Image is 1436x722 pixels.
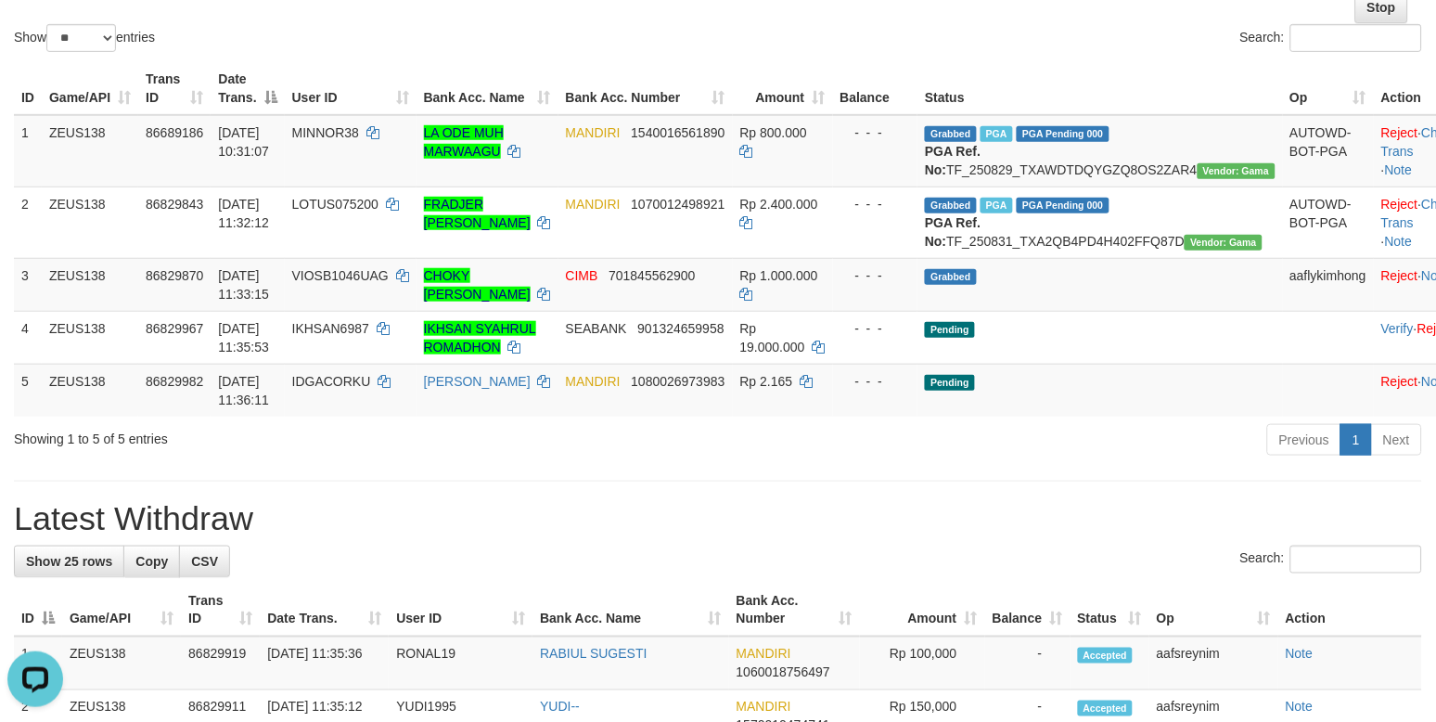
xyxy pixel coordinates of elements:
input: Search: [1290,546,1422,574]
div: - - - [840,123,911,142]
span: Pending [925,322,975,338]
a: RABIUL SUGESTI [540,647,647,662]
a: Note [1286,647,1314,662]
a: Reject [1381,125,1418,140]
td: 1 [14,637,62,690]
span: MANDIRI [737,700,791,715]
th: Balance: activate to sort column ascending [985,584,1071,637]
span: Copy [135,554,168,569]
td: ZEUS138 [42,187,138,258]
td: ZEUS138 [42,258,138,311]
span: MANDIRI [737,647,791,662]
button: Open LiveChat chat widget [7,7,63,63]
a: Note [1385,234,1413,249]
span: Accepted [1078,701,1134,716]
select: Showentries [46,24,116,52]
h1: Latest Withdraw [14,500,1422,537]
a: YUDI-- [540,700,580,715]
span: Copy 1060018756497 to clipboard [737,665,830,680]
td: [DATE] 11:35:36 [260,637,389,690]
a: Next [1371,424,1422,456]
span: Vendor URL: https://trx31.1velocity.biz [1198,163,1276,179]
a: Reject [1381,374,1418,389]
td: 1 [14,115,42,187]
span: Rp 19.000.000 [740,321,805,355]
th: User ID: activate to sort column ascending [285,62,417,115]
span: Rp 2.400.000 [740,197,818,212]
th: Amount: activate to sort column ascending [860,584,985,637]
span: Rp 2.165 [740,374,793,389]
span: Copy 1540016561890 to clipboard [631,125,724,140]
span: 86689186 [146,125,203,140]
th: Op: activate to sort column ascending [1283,62,1375,115]
a: Show 25 rows [14,546,124,577]
td: TF_250829_TXAWDTDQYGZQ8OS2ZAR4 [917,115,1282,187]
td: ZEUS138 [42,364,138,417]
span: Show 25 rows [26,554,112,569]
label: Search: [1240,24,1422,52]
span: [DATE] 11:32:12 [218,197,269,230]
th: Trans ID: activate to sort column ascending [181,584,260,637]
td: 4 [14,311,42,364]
span: LOTUS075200 [292,197,378,212]
th: Op: activate to sort column ascending [1149,584,1278,637]
td: RONAL19 [389,637,532,690]
a: Note [1286,700,1314,715]
span: Rp 800.000 [740,125,807,140]
td: AUTOWD-BOT-PGA [1283,187,1375,258]
a: 1 [1340,424,1372,456]
span: 86829870 [146,268,203,283]
a: FRADJER [PERSON_NAME] [424,197,531,230]
input: Search: [1290,24,1422,52]
a: Note [1385,162,1413,177]
span: Copy 1070012498921 to clipboard [631,197,724,212]
div: - - - [840,195,911,213]
span: MANDIRI [566,374,621,389]
td: aafsreynim [1149,637,1278,690]
td: - [985,637,1071,690]
span: CIMB [566,268,598,283]
td: ZEUS138 [42,311,138,364]
span: IKHSAN6987 [292,321,369,336]
th: Bank Acc. Name: activate to sort column ascending [417,62,558,115]
span: CSV [191,554,218,569]
span: IDGACORKU [292,374,371,389]
td: 3 [14,258,42,311]
span: [DATE] 10:31:07 [218,125,269,159]
a: LA ODE MUH MARWAAGU [424,125,504,159]
span: Accepted [1078,648,1134,664]
span: MANDIRI [566,125,621,140]
th: Date Trans.: activate to sort column descending [211,62,284,115]
a: [PERSON_NAME] [424,374,531,389]
span: Grabbed [925,198,977,213]
span: MINNOR38 [292,125,359,140]
th: Balance [833,62,918,115]
th: Game/API: activate to sort column ascending [62,584,181,637]
span: Marked by aafkaynarin [981,126,1013,142]
span: Copy 1080026973983 to clipboard [631,374,724,389]
th: User ID: activate to sort column ascending [389,584,532,637]
span: Rp 1.000.000 [740,268,818,283]
td: ZEUS138 [62,637,181,690]
span: 86829843 [146,197,203,212]
td: 86829919 [181,637,260,690]
b: PGA Ref. No: [925,215,981,249]
span: PGA Pending [1017,198,1109,213]
span: Copy 901324659958 to clipboard [637,321,724,336]
th: Bank Acc. Number: activate to sort column ascending [558,62,733,115]
a: Reject [1381,197,1418,212]
a: Reject [1381,268,1418,283]
th: Bank Acc. Name: activate to sort column ascending [532,584,728,637]
div: - - - [840,266,911,285]
span: [DATE] 11:33:15 [218,268,269,302]
td: 2 [14,187,42,258]
td: TF_250831_TXA2QB4PD4H402FFQ87D [917,187,1282,258]
span: PGA Pending [1017,126,1109,142]
span: MANDIRI [566,197,621,212]
span: Copy 701845562900 to clipboard [609,268,695,283]
a: IKHSAN SYAHRUL ROMADHON [424,321,536,355]
b: PGA Ref. No: [925,144,981,177]
th: ID [14,62,42,115]
span: 86829967 [146,321,203,336]
th: Date Trans.: activate to sort column ascending [260,584,389,637]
